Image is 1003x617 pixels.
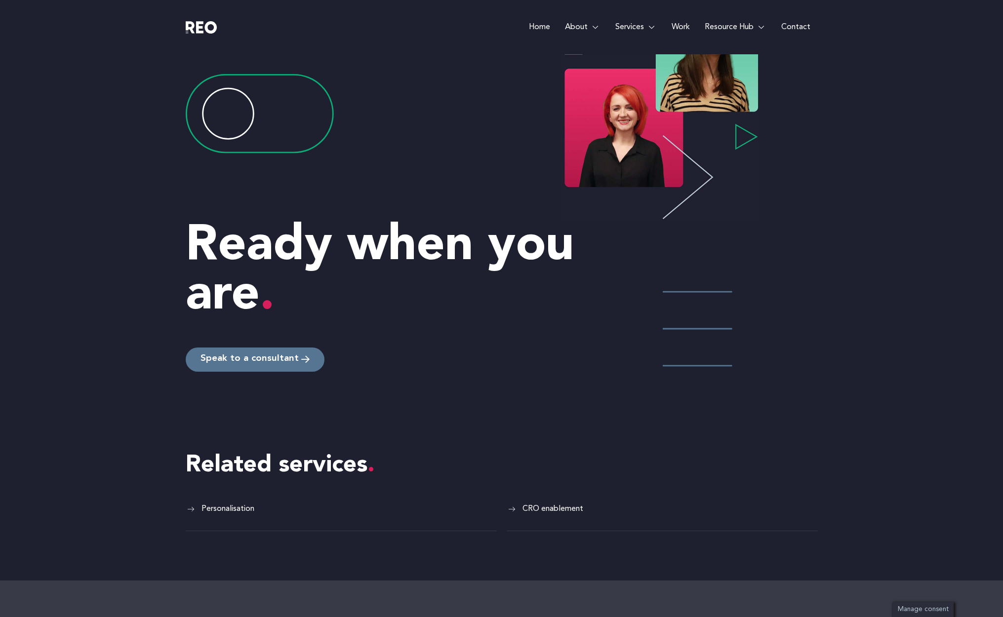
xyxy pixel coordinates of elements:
span: Ready when you are [186,222,574,320]
span: Personalisation [199,502,254,516]
span: CRO enablement [520,502,583,516]
a: CRO enablement [507,502,584,516]
a: Speak to a consultant [186,347,324,372]
a: Personalisation [186,502,255,516]
span: Related services [186,454,375,477]
span: Manage consent [898,606,949,613]
span: Speak to a consultant [201,355,299,364]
